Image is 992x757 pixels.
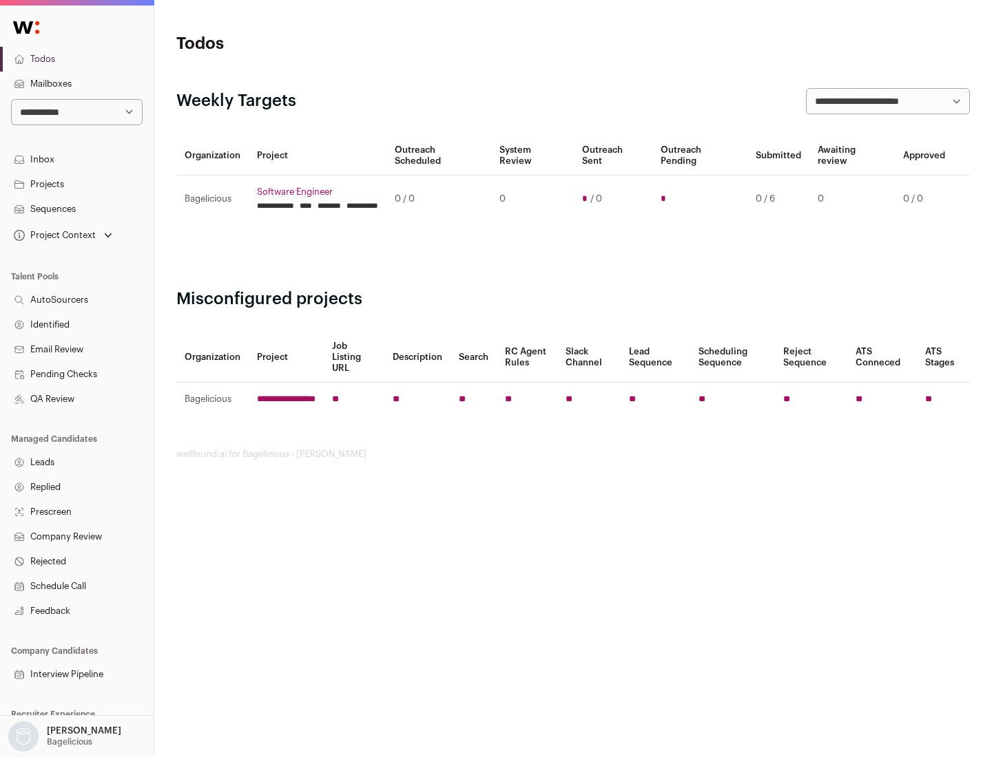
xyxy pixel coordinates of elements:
[47,736,92,747] p: Bagelicious
[621,332,690,383] th: Lead Sequence
[451,332,497,383] th: Search
[557,332,621,383] th: Slack Channel
[386,175,491,223] td: 0 / 0
[895,175,953,223] td: 0 / 0
[775,332,848,383] th: Reject Sequence
[176,90,296,112] h2: Weekly Targets
[176,175,249,223] td: Bagelicious
[324,332,384,383] th: Job Listing URL
[574,136,653,175] th: Outreach Sent
[809,136,895,175] th: Awaiting review
[249,136,386,175] th: Project
[6,721,124,751] button: Open dropdown
[386,136,491,175] th: Outreach Scheduled
[47,725,121,736] p: [PERSON_NAME]
[747,136,809,175] th: Submitted
[176,383,249,416] td: Bagelicious
[747,175,809,223] td: 0 / 6
[690,332,775,383] th: Scheduling Sequence
[384,332,451,383] th: Description
[847,332,916,383] th: ATS Conneced
[809,175,895,223] td: 0
[176,33,441,55] h1: Todos
[491,175,573,223] td: 0
[491,136,573,175] th: System Review
[895,136,953,175] th: Approved
[257,186,378,198] a: Software Engineer
[176,136,249,175] th: Organization
[176,288,970,310] h2: Misconfigured projects
[8,721,39,751] img: nopic.png
[249,332,324,383] th: Project
[11,226,115,245] button: Open dropdown
[6,14,47,41] img: Wellfound
[176,449,970,460] footer: wellfound:ai for Bagelicious - [PERSON_NAME]
[497,332,557,383] th: RC Agent Rules
[176,332,249,383] th: Organization
[917,332,970,383] th: ATS Stages
[590,193,602,204] span: / 0
[11,230,96,241] div: Project Context
[652,136,747,175] th: Outreach Pending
